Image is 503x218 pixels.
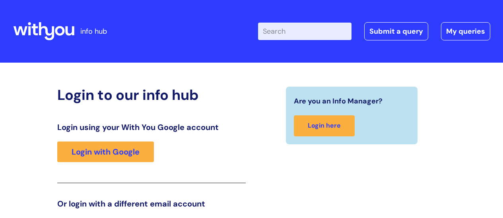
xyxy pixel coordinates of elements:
[294,115,355,136] a: Login here
[364,22,428,40] a: Submit a query
[57,142,154,162] a: Login with Google
[57,122,246,132] h3: Login using your With You Google account
[80,25,107,38] p: info hub
[57,199,246,208] h3: Or login with a different email account
[258,23,352,40] input: Search
[294,95,383,107] span: Are you an Info Manager?
[441,22,490,40] a: My queries
[57,86,246,103] h2: Login to our info hub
